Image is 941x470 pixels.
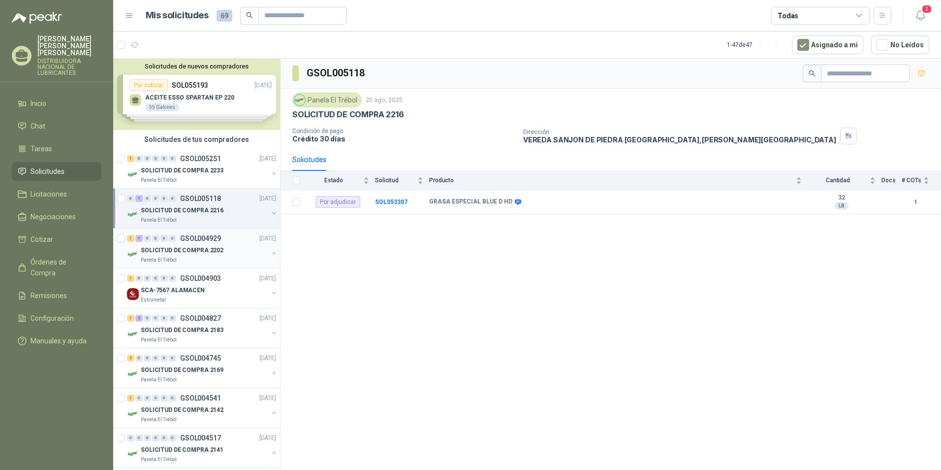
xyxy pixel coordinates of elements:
a: 1 0 0 0 0 0 GSOL004541[DATE] Company LogoSOLICITUD DE COMPRA 2142Panela El Trébol [127,392,278,424]
span: Manuales y ayuda [31,336,87,346]
div: Solicitudes [292,154,326,165]
p: GSOL004929 [180,235,221,242]
div: 1 [127,315,134,322]
div: 0 [169,275,176,282]
p: GSOL004541 [180,395,221,402]
a: Chat [12,117,101,135]
span: Tareas [31,143,52,154]
p: SOLICITUD DE COMPRA 2183 [141,326,223,335]
h1: Mis solicitudes [146,8,209,23]
p: Panela El Trébol [141,416,177,424]
div: 0 [160,155,168,162]
img: Company Logo [127,288,139,300]
th: Estado [306,171,375,190]
span: Negociaciones [31,211,76,222]
button: No Leídos [871,35,929,54]
div: 0 [160,395,168,402]
img: Company Logo [127,248,139,260]
img: Logo peakr [12,12,62,24]
span: 69 [217,10,232,22]
th: Docs [881,171,902,190]
span: Inicio [31,98,46,109]
div: 0 [135,275,143,282]
p: Estrumetal [141,296,166,304]
div: 0 [160,315,168,322]
th: Solicitud [375,171,429,190]
p: [DATE] [259,234,276,243]
b: GRASA ESPECIAL BLUE D HD [429,198,512,206]
p: Panela El Trébol [141,256,177,264]
h3: GSOL005118 [307,66,366,81]
div: Solicitudes de nuevos compradoresPor cotizarSOL055193[DATE] ACEITE ESSO SPARTAN EP 22055 GalonesP... [113,59,280,130]
p: GSOL004903 [180,275,221,282]
p: VEREDA SANJON DE PIEDRA [GEOGRAPHIC_DATA] , [PERSON_NAME][GEOGRAPHIC_DATA] [523,135,836,144]
img: Company Logo [127,328,139,340]
a: 0 1 0 0 0 0 GSOL005118[DATE] Company LogoSOLICITUD DE COMPRA 2216Panela El Trébol [127,193,278,224]
p: [DATE] [259,274,276,283]
p: [PERSON_NAME] [PERSON_NAME] [PERSON_NAME] [37,35,101,56]
span: Chat [31,121,45,132]
div: 0 [169,235,176,242]
span: Cotizar [31,234,53,245]
div: 0 [152,235,159,242]
span: # COTs [902,177,921,184]
div: 0 [152,275,159,282]
div: 0 [152,395,159,402]
p: 25 ago, 2025 [366,96,403,105]
a: Órdenes de Compra [12,253,101,282]
a: Inicio [12,94,101,113]
div: 0 [169,395,176,402]
div: 0 [160,195,168,202]
div: LB [835,202,848,210]
div: 0 [144,355,151,362]
a: SOL053307 [375,199,408,205]
div: 0 [169,155,176,162]
span: Estado [306,177,361,184]
p: SOLICITUD DE COMPRA 2142 [141,405,223,415]
a: 0 0 0 0 0 0 GSOL004517[DATE] Company LogoSOLICITUD DE COMPRA 2141Panela El Trébol [127,432,278,464]
div: 0 [152,155,159,162]
div: 1 [127,275,134,282]
div: 1 [135,235,143,242]
div: Todas [778,10,798,21]
div: 0 [135,155,143,162]
img: Company Logo [127,208,139,220]
a: Tareas [12,139,101,158]
div: 0 [144,435,151,441]
p: Panela El Trébol [141,216,177,224]
button: 2 [911,7,929,25]
div: 0 [169,435,176,441]
img: Company Logo [294,95,305,105]
span: Cantidad [808,177,868,184]
div: 0 [135,395,143,402]
div: 0 [144,395,151,402]
div: 0 [127,435,134,441]
p: SOLICITUD DE COMPRA 2202 [141,246,223,255]
img: Company Logo [127,168,139,180]
a: 1 1 0 0 0 0 GSOL004929[DATE] Company LogoSOLICITUD DE COMPRA 2202Panela El Trébol [127,233,278,264]
b: 32 [808,194,876,202]
p: SOLICITUD DE COMPRA 2233 [141,166,223,175]
p: GSOL004827 [180,315,221,322]
img: Company Logo [127,368,139,380]
button: Asignado a mi [792,35,863,54]
a: Negociaciones [12,207,101,226]
p: Panela El Trébol [141,336,177,344]
img: Company Logo [127,448,139,460]
div: 0 [152,355,159,362]
a: 1 2 0 0 0 0 GSOL004827[DATE] Company LogoSOLICITUD DE COMPRA 2183Panela El Trébol [127,312,278,344]
div: 0 [160,275,168,282]
p: [DATE] [259,394,276,403]
th: # COTs [902,171,941,190]
p: GSOL005118 [180,195,221,202]
a: Remisiones [12,286,101,305]
img: Company Logo [127,408,139,420]
div: 0 [144,155,151,162]
div: 0 [169,355,176,362]
p: GSOL005251 [180,155,221,162]
div: 0 [169,315,176,322]
div: 0 [160,355,168,362]
p: DISTRIBUIDORA NACIONAL DE LUBRICANTES [37,58,101,76]
div: 1 - 47 de 47 [727,37,784,53]
a: 1 0 0 0 0 0 GSOL004903[DATE] Company LogoSCA-7567 ALAMACENEstrumetal [127,272,278,304]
